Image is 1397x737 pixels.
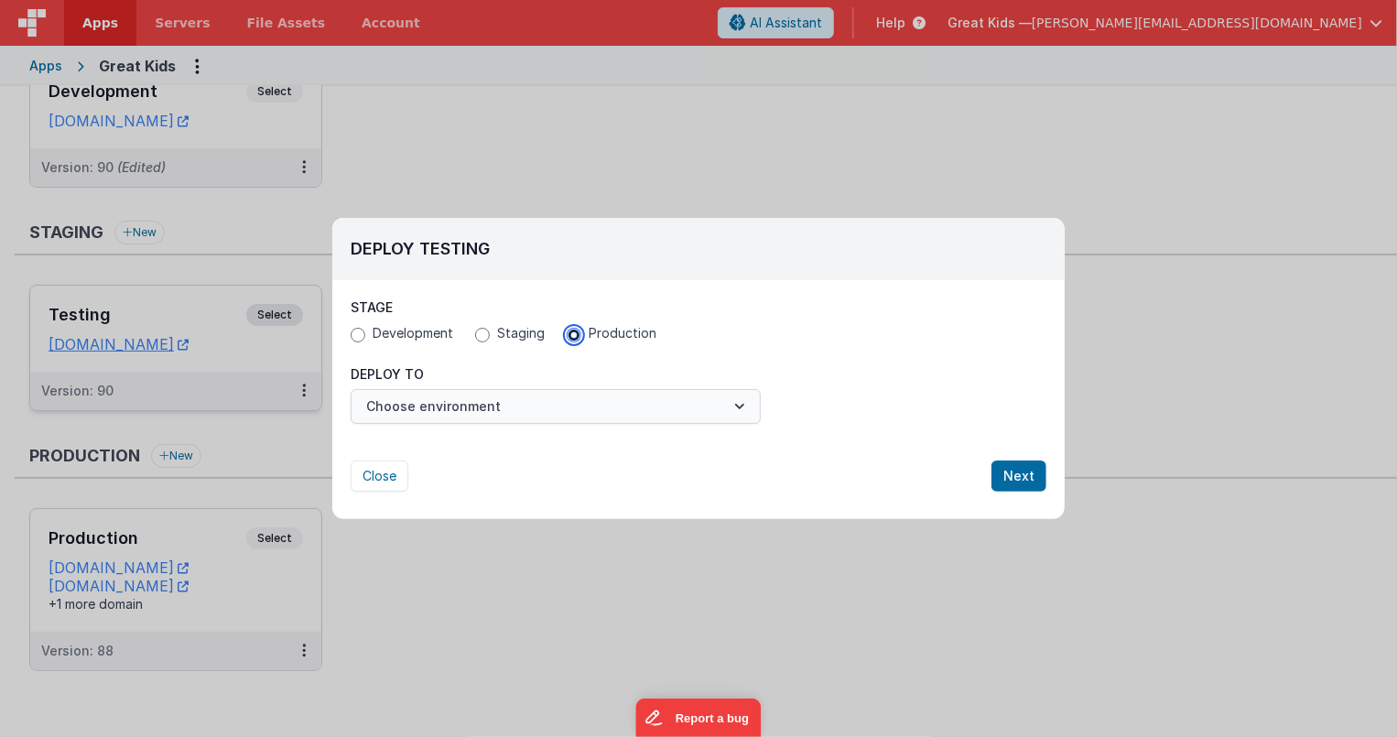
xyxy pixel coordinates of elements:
[567,328,581,342] input: Production
[636,699,762,737] iframe: Marker.io feedback button
[351,389,761,424] button: Choose environment
[589,324,656,342] span: Production
[351,365,761,384] p: Deploy To
[475,328,490,342] input: Staging
[351,461,408,492] button: Close
[991,461,1046,492] button: Next
[373,324,453,342] span: Development
[351,236,1046,262] h2: Deploy Testing
[497,324,545,342] span: Staging
[351,299,393,315] span: Stage
[351,328,365,342] input: Development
